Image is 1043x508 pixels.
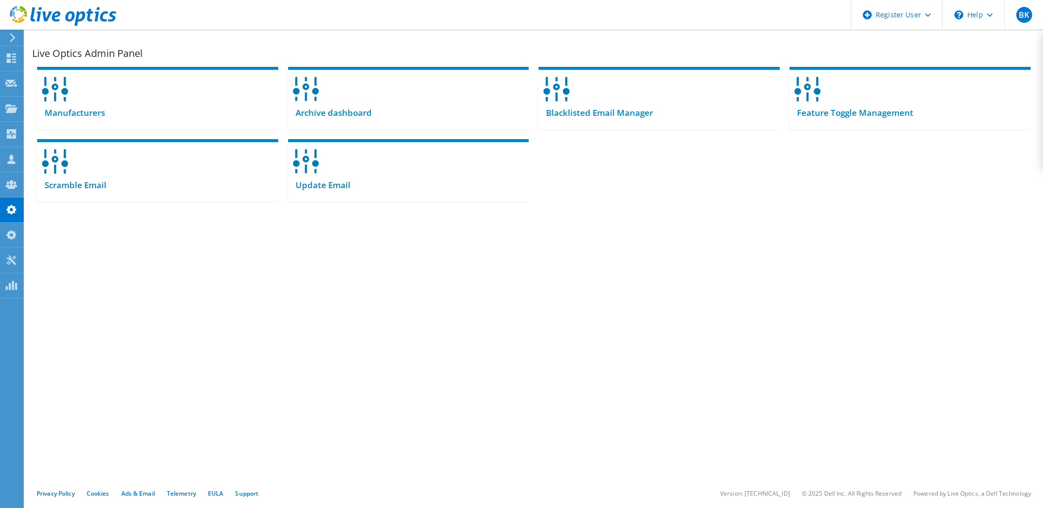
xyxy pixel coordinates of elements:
h1: Live Optics Admin Panel [32,49,1031,58]
span: Manufacturers [37,107,105,118]
a: Scramble Email [37,139,278,202]
li: © 2025 Dell Inc. All Rights Reserved [802,489,901,498]
span: BK [1016,7,1032,23]
a: EULA [208,489,223,498]
a: Privacy Policy [37,489,75,498]
span: Scramble Email [37,180,106,191]
a: Manufacturers [37,67,278,129]
span: Feature Toggle Management [790,107,913,118]
span: Update Email [288,180,350,191]
a: Telemetry [167,489,196,498]
span: Blacklisted Email Manager [539,107,653,118]
svg: \n [954,10,963,19]
a: Support [235,489,258,498]
a: Feature Toggle Management [790,67,1031,129]
a: Blacklisted Email Manager [539,67,780,129]
li: Version: [TECHNICAL_ID] [720,489,790,498]
a: Ads & Email [121,489,155,498]
a: Cookies [87,489,109,498]
a: Archive dashboard [288,67,529,129]
li: Powered by Live Optics, a Dell Technology [913,489,1031,498]
span: Archive dashboard [288,107,372,118]
a: Update Email [288,139,529,202]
